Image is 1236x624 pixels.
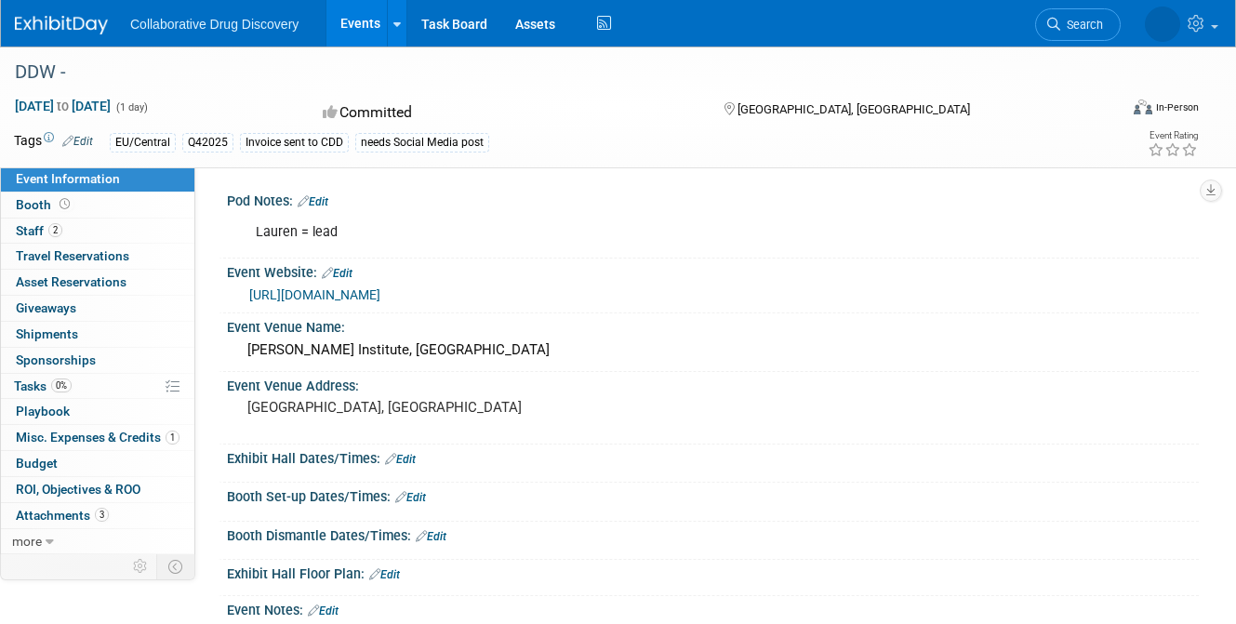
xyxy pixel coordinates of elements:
span: Travel Reservations [16,248,129,263]
a: Booth [1,193,194,218]
img: Format-Inperson.png [1134,100,1152,114]
a: Budget [1,451,194,476]
div: [PERSON_NAME] Institute, [GEOGRAPHIC_DATA] [241,336,1185,365]
a: Edit [385,453,416,466]
div: Event Website: [227,259,1199,283]
span: (1 day) [114,101,148,113]
span: Event Information [16,171,120,186]
span: Booth not reserved yet [56,197,73,211]
div: In-Person [1155,100,1199,114]
a: Travel Reservations [1,244,194,269]
span: 2 [48,223,62,237]
div: Event Format [1025,97,1199,125]
div: DDW - [8,56,1097,89]
a: Asset Reservations [1,270,194,295]
span: Misc. Expenses & Credits [16,430,179,445]
div: Lauren = lead [243,214,1008,251]
span: 1 [166,431,179,445]
div: Event Venue Name: [227,313,1199,337]
span: Giveaways [16,300,76,315]
div: Q42025 [182,133,233,153]
div: Committed [317,97,694,129]
span: ROI, Objectives & ROO [16,482,140,497]
a: Edit [308,604,339,617]
a: ROI, Objectives & ROO [1,477,194,502]
td: Toggle Event Tabs [157,554,195,578]
div: Exhibit Hall Floor Plan: [227,560,1199,584]
span: Search [1060,18,1103,32]
a: Edit [369,568,400,581]
span: 0% [51,378,72,392]
span: Booth [16,197,73,212]
span: Attachments [16,508,109,523]
a: [URL][DOMAIN_NAME] [249,287,380,302]
div: Pod Notes: [227,187,1199,211]
a: Edit [298,195,328,208]
td: Personalize Event Tab Strip [125,554,157,578]
a: Tasks0% [1,374,194,399]
a: Giveaways [1,296,194,321]
div: Booth Dismantle Dates/Times: [227,522,1199,546]
div: needs Social Media post [355,133,489,153]
a: Staff2 [1,219,194,244]
span: more [12,534,42,549]
a: Sponsorships [1,348,194,373]
span: 3 [95,508,109,522]
span: Sponsorships [16,352,96,367]
div: EU/Central [110,133,176,153]
a: Shipments [1,322,194,347]
a: Edit [395,491,426,504]
div: Event Notes: [227,596,1199,620]
span: Collaborative Drug Discovery [130,17,299,32]
span: to [54,99,72,113]
span: [DATE] [DATE] [14,98,112,114]
div: Event Rating [1148,131,1198,140]
a: Edit [322,267,352,280]
div: Booth Set-up Dates/Times: [227,483,1199,507]
img: ExhibitDay [15,16,108,34]
a: Search [1035,8,1121,41]
a: Edit [62,135,93,148]
span: Tasks [14,378,72,393]
span: [GEOGRAPHIC_DATA], [GEOGRAPHIC_DATA] [738,102,970,116]
a: Misc. Expenses & Credits1 [1,425,194,450]
div: Event Venue Address: [227,372,1199,395]
a: Event Information [1,166,194,192]
span: Shipments [16,326,78,341]
td: Tags [14,131,93,153]
a: Edit [416,530,446,543]
span: Playbook [16,404,70,418]
div: Invoice sent to CDD [240,133,349,153]
a: more [1,529,194,554]
a: Playbook [1,399,194,424]
pre: [GEOGRAPHIC_DATA], [GEOGRAPHIC_DATA] [247,399,611,416]
img: Mel Berg [1145,7,1180,42]
span: Budget [16,456,58,471]
a: Attachments3 [1,503,194,528]
div: Exhibit Hall Dates/Times: [227,445,1199,469]
span: Asset Reservations [16,274,126,289]
span: Staff [16,223,62,238]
